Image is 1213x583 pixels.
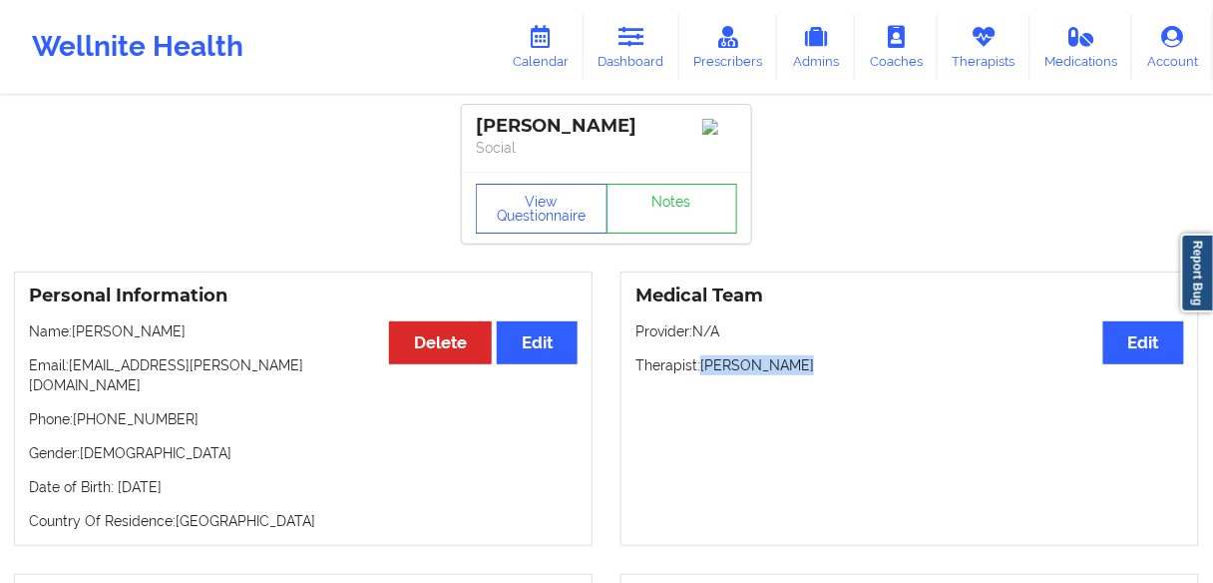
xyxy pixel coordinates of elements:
[29,285,578,307] h3: Personal Information
[584,14,679,80] a: Dashboard
[29,355,578,395] p: Email: [EMAIL_ADDRESS][PERSON_NAME][DOMAIN_NAME]
[29,443,578,463] p: Gender: [DEMOGRAPHIC_DATA]
[1181,234,1213,312] a: Report Bug
[1030,14,1133,80] a: Medications
[635,285,1184,307] h3: Medical Team
[476,115,737,138] div: [PERSON_NAME]
[29,321,578,341] p: Name: [PERSON_NAME]
[29,477,578,497] p: Date of Birth: [DATE]
[476,184,607,234] button: View Questionnaire
[679,14,778,80] a: Prescribers
[389,321,492,364] button: Delete
[498,14,584,80] a: Calendar
[29,511,578,531] p: Country Of Residence: [GEOGRAPHIC_DATA]
[635,355,1184,375] p: Therapist: [PERSON_NAME]
[1103,321,1184,364] button: Edit
[497,321,578,364] button: Edit
[635,321,1184,341] p: Provider: N/A
[855,14,938,80] a: Coaches
[476,138,737,158] p: Social
[777,14,855,80] a: Admins
[1132,14,1213,80] a: Account
[702,119,737,135] img: Image%2Fplaceholer-image.png
[29,409,578,429] p: Phone: [PHONE_NUMBER]
[606,184,738,234] a: Notes
[938,14,1030,80] a: Therapists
